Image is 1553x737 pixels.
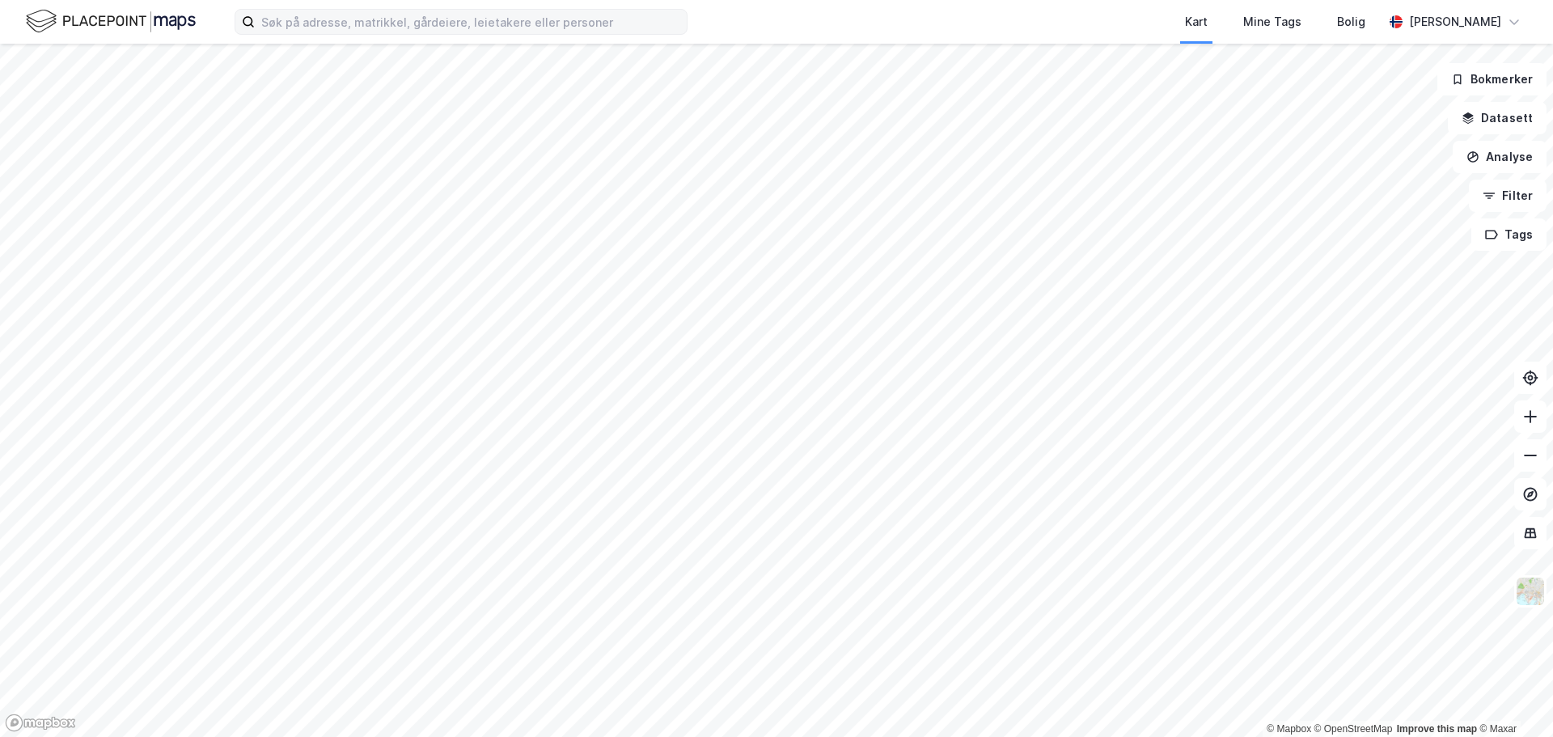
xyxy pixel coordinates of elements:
button: Tags [1471,218,1547,251]
a: Mapbox [1267,723,1311,735]
div: Bolig [1337,12,1365,32]
input: Søk på adresse, matrikkel, gårdeiere, leietakere eller personer [255,10,687,34]
button: Analyse [1453,141,1547,173]
button: Datasett [1448,102,1547,134]
div: Kart [1185,12,1208,32]
img: logo.f888ab2527a4732fd821a326f86c7f29.svg [26,7,196,36]
a: Mapbox homepage [5,714,76,732]
div: Mine Tags [1243,12,1301,32]
div: [PERSON_NAME] [1409,12,1501,32]
button: Bokmerker [1437,63,1547,95]
button: Filter [1469,180,1547,212]
iframe: Chat Widget [1472,659,1553,737]
a: OpenStreetMap [1314,723,1393,735]
img: Z [1515,576,1546,607]
a: Improve this map [1397,723,1477,735]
